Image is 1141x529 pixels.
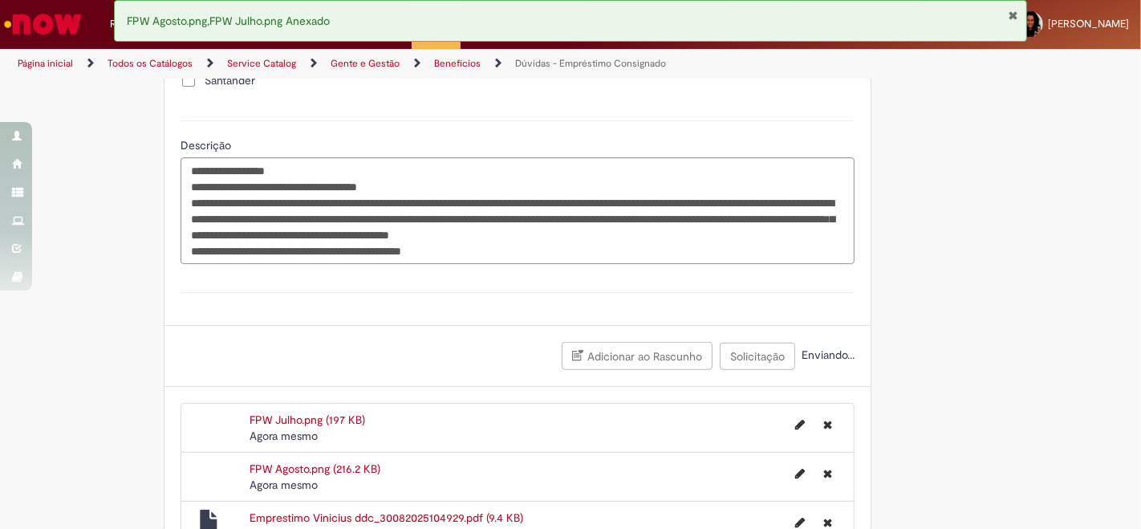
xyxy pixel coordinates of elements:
[181,138,234,153] span: Descrição
[250,478,318,492] time: 30/08/2025 11:01:12
[110,16,166,32] span: Requisições
[205,72,255,88] span: Santander
[331,57,400,70] a: Gente e Gestão
[181,157,855,264] textarea: Descrição
[814,461,842,486] button: Excluir FPW Agosto.png
[108,57,193,70] a: Todos os Catálogos
[18,57,73,70] a: Página inicial
[250,413,365,427] a: FPW Julho.png (197 KB)
[515,57,666,70] a: Dúvidas - Empréstimo Consignado
[1008,9,1018,22] button: Fechar Notificação
[12,49,749,79] ul: Trilhas de página
[1048,17,1129,31] span: [PERSON_NAME]
[127,14,330,28] span: FPW Agosto.png,FPW Julho.png Anexado
[250,429,318,443] time: 30/08/2025 11:01:13
[250,478,318,492] span: Agora mesmo
[434,57,481,70] a: Benefícios
[250,511,523,525] a: Emprestimo Vinicius ddc_30082025104929.pdf (9.4 KB)
[798,348,855,362] span: Enviando...
[814,412,842,437] button: Excluir FPW Julho.png
[227,57,296,70] a: Service Catalog
[786,412,814,437] button: Editar nome de arquivo FPW Julho.png
[786,461,814,486] button: Editar nome de arquivo FPW Agosto.png
[250,429,318,443] span: Agora mesmo
[250,462,380,476] a: FPW Agosto.png (216.2 KB)
[2,8,84,40] img: ServiceNow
